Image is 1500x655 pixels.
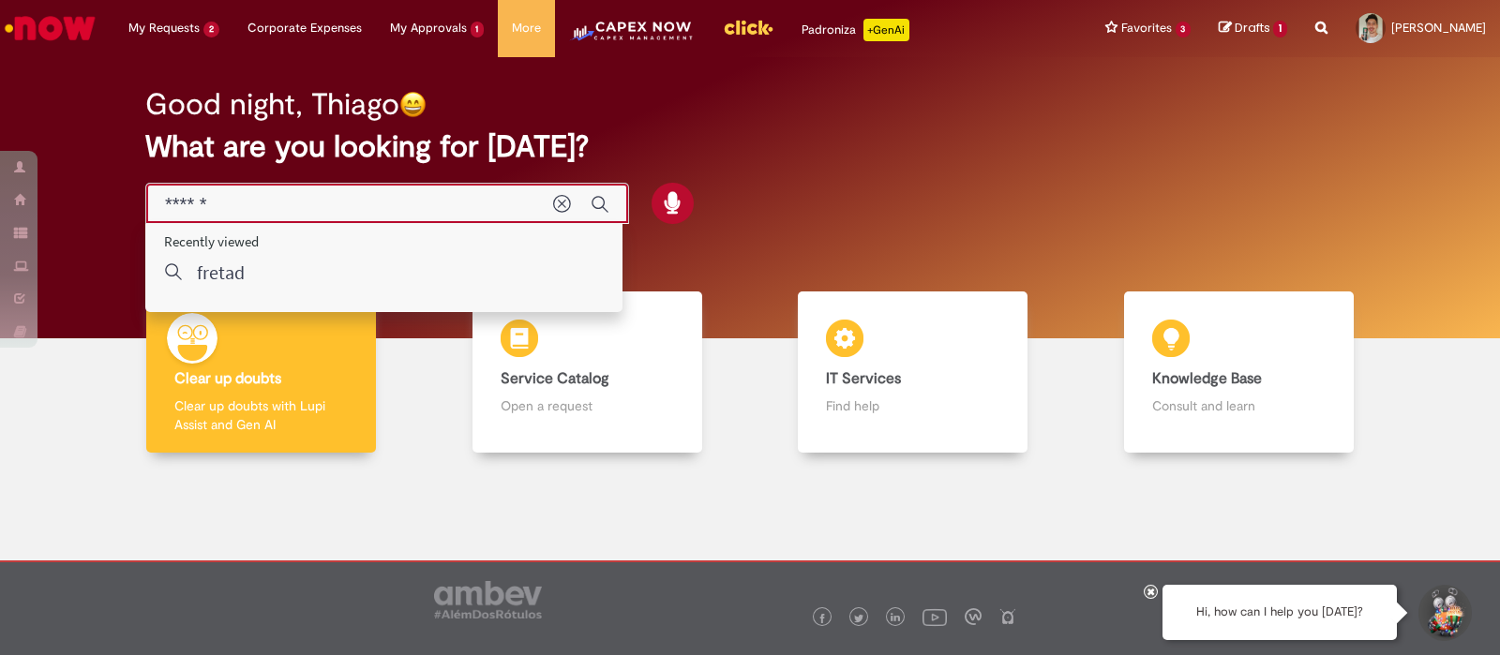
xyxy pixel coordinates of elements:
[1391,20,1486,36] span: [PERSON_NAME]
[1152,396,1326,415] p: Consult and learn
[1076,291,1402,454] a: Knowledge Base Consult and learn
[750,291,1076,454] a: IT Services Find help
[1273,21,1287,37] span: 1
[802,19,909,41] div: Padroniza
[501,396,674,415] p: Open a request
[1176,22,1192,37] span: 3
[569,19,694,56] img: CapexLogo5.png
[174,396,348,434] p: Clear up doubts with Lupi Assist and Gen AI
[891,613,900,624] img: logo_footer_linkedin.png
[854,614,863,623] img: logo_footer_twitter.png
[817,614,827,623] img: logo_footer_facebook.png
[1162,585,1397,640] div: Hi, how can I help you [DATE]?
[247,19,362,37] span: Corporate Expenses
[1235,19,1270,37] span: Drafts
[203,22,219,37] span: 2
[723,13,773,41] img: click_logo_yellow_360x200.png
[999,608,1016,625] img: logo_footer_naosei.png
[1416,585,1472,641] button: Start Support Conversation
[1121,19,1172,37] span: Favorites
[965,608,982,625] img: logo_footer_workplace.png
[174,369,281,388] b: Clear up doubts
[1219,20,1287,37] a: Drafts
[145,88,399,121] h2: Good night, Thiago
[390,19,467,37] span: My Approvals
[471,22,485,37] span: 1
[2,9,98,47] img: ServiceNow
[128,19,200,37] span: My Requests
[98,291,425,454] a: Clear up doubts Clear up doubts with Lupi Assist and Gen AI
[501,369,609,388] b: Service Catalog
[434,581,542,618] img: logo_footer_ambev_rotulo_gray.png
[1152,369,1262,388] b: Knowledge Base
[425,291,751,454] a: Service Catalog Open a request
[145,130,1355,163] h2: What are you looking for [DATE]?
[826,369,901,388] b: IT Services
[399,91,427,118] img: happy-face.png
[826,396,999,415] p: Find help
[863,19,909,41] p: +GenAi
[922,604,947,629] img: logo_footer_youtube.png
[512,19,541,37] span: More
